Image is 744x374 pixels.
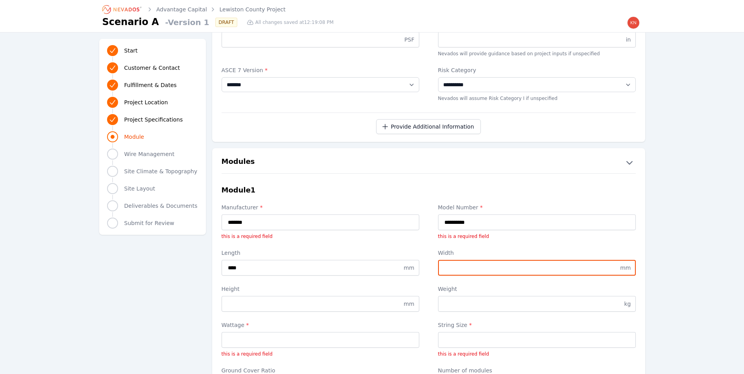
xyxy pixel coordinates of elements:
nav: Breadcrumb [102,3,286,16]
h3: Module 1 [222,185,256,196]
span: Project Specifications [124,116,183,123]
span: Customer & Contact [124,64,180,72]
label: String Size [438,321,636,329]
p: this is a required field [222,351,419,357]
button: Provide Additional Information [376,119,480,134]
span: Project Location [124,98,168,106]
span: Wire Management [124,150,175,158]
label: Manufacturer [222,203,419,211]
img: knath@advantagerenew.com [627,16,640,29]
label: Width [438,249,636,257]
label: Risk Category [438,66,636,74]
label: ASCE 7 Version [222,66,419,74]
span: Deliverables & Documents [124,202,198,210]
label: Length [222,249,419,257]
span: Module [124,133,144,141]
p: this is a required field [222,233,419,240]
span: - Version 1 [162,17,209,28]
span: All changes saved at 12:19:08 PM [255,19,334,25]
p: this is a required field [438,233,636,240]
nav: Progress [107,44,198,230]
label: Weight [438,285,636,293]
p: Nevados will assume Risk Category I if unspecified [438,95,636,102]
span: Start [124,47,138,54]
label: Model Number [438,203,636,211]
div: DRAFT [215,18,237,27]
span: Fulfillment & Dates [124,81,177,89]
a: Advantage Capital [156,5,207,13]
label: Wattage [222,321,419,329]
button: Modules [212,156,645,169]
label: Height [222,285,419,293]
h1: Scenario A [102,16,159,28]
span: Submit for Review [124,219,175,227]
span: Site Layout [124,185,155,192]
a: Lewiston County Project [220,5,286,13]
p: this is a required field [438,351,636,357]
p: Nevados will provide guidance based on project inputs if unspecified [438,51,636,57]
h2: Modules [222,156,255,169]
span: Site Climate & Topography [124,167,197,175]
